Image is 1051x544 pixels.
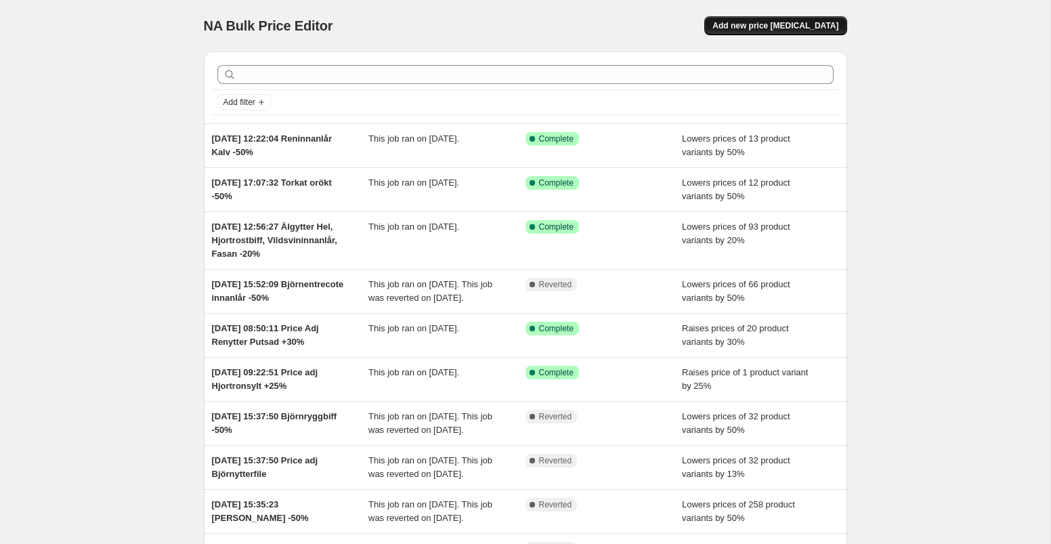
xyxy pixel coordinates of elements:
button: Add new price [MEDICAL_DATA] [704,16,846,35]
span: This job ran on [DATE]. This job was reverted on [DATE]. [368,455,492,479]
span: Complete [539,133,574,144]
span: Reverted [539,411,572,422]
button: Add filter [217,94,272,110]
span: This job ran on [DATE]. [368,133,459,144]
span: Lowers prices of 12 product variants by 50% [682,177,790,201]
span: This job ran on [DATE]. [368,222,459,232]
span: This job ran on [DATE]. This job was reverted on [DATE]. [368,499,492,523]
span: Raises prices of 20 product variants by 30% [682,323,789,347]
span: [DATE] 15:37:50 Björnryggbiff -50% [212,411,337,435]
span: Lowers prices of 258 product variants by 50% [682,499,795,523]
span: [DATE] 15:52:09 Björnentrecote innanlår -50% [212,279,344,303]
span: Complete [539,222,574,232]
span: Lowers prices of 93 product variants by 20% [682,222,790,245]
span: Raises price of 1 product variant by 25% [682,367,808,391]
span: Complete [539,323,574,334]
span: [DATE] 12:56:27 Älgytter Hel, Hjortrostbiff, Vildsvininnanlår, Fasan -20% [212,222,337,259]
span: [DATE] 08:50:11 Price Adj Renytter Putsad +30% [212,323,319,347]
span: This job ran on [DATE]. [368,177,459,188]
span: Reverted [539,279,572,290]
span: Complete [539,177,574,188]
span: This job ran on [DATE]. [368,367,459,377]
span: This job ran on [DATE]. [368,323,459,333]
span: Lowers prices of 13 product variants by 50% [682,133,790,157]
span: Lowers prices of 66 product variants by 50% [682,279,790,303]
span: [DATE] 15:37:50 Price adj Björnytterfile [212,455,318,479]
span: [DATE] 09:22:51 Price adj Hjortronsylt +25% [212,367,318,391]
span: Complete [539,367,574,378]
span: NA Bulk Price Editor [204,18,333,33]
span: [DATE] 15:35:23 [PERSON_NAME] -50% [212,499,309,523]
span: [DATE] 12:22:04 Reninnanlår Kalv -50% [212,133,332,157]
span: Lowers prices of 32 product variants by 13% [682,455,790,479]
span: Lowers prices of 32 product variants by 50% [682,411,790,435]
span: Add new price [MEDICAL_DATA] [712,20,838,31]
span: Reverted [539,455,572,466]
span: This job ran on [DATE]. This job was reverted on [DATE]. [368,279,492,303]
span: Add filter [223,97,255,108]
span: Reverted [539,499,572,510]
span: [DATE] 17:07:32 Torkat orökt -50% [212,177,332,201]
span: This job ran on [DATE]. This job was reverted on [DATE]. [368,411,492,435]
